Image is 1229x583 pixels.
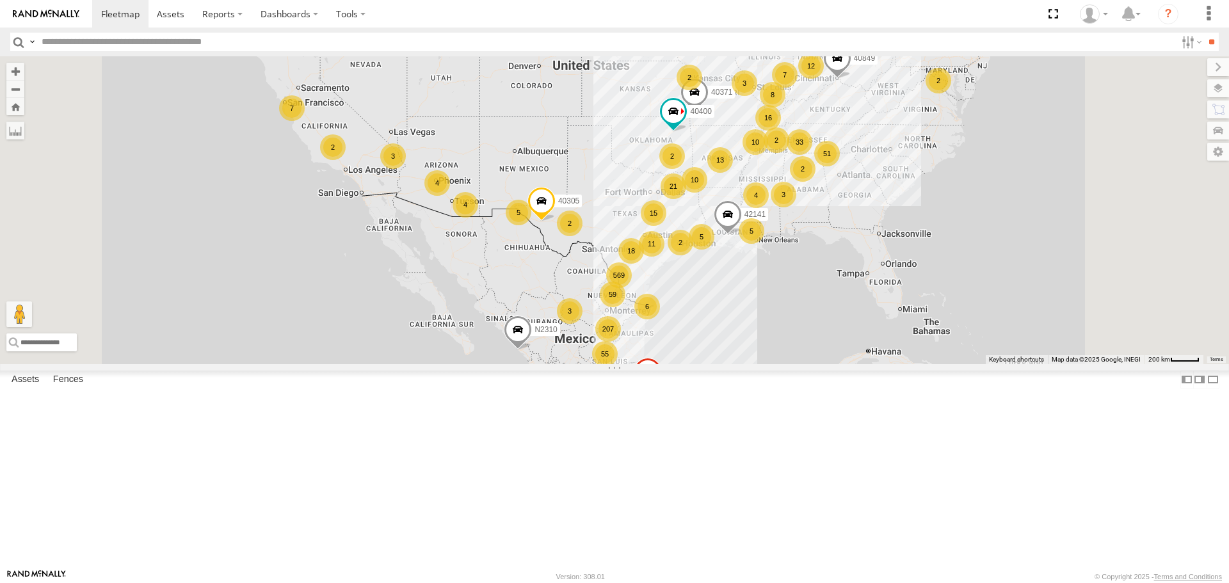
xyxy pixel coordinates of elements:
[1154,573,1222,580] a: Terms and Conditions
[744,211,766,220] span: 42141
[755,105,781,131] div: 16
[1052,356,1141,363] span: Map data ©2025 Google, INEGI
[814,141,840,166] div: 51
[47,371,90,389] label: Fences
[592,341,618,367] div: 55
[320,134,346,160] div: 2
[1210,356,1223,362] a: Terms (opens in new tab)
[557,211,582,236] div: 2
[677,65,702,90] div: 2
[690,108,711,116] span: 40400
[682,167,707,193] div: 10
[764,127,789,153] div: 2
[639,231,664,257] div: 11
[1145,355,1203,364] button: Map Scale: 200 km per 42 pixels
[743,129,768,155] div: 10
[1207,371,1219,389] label: Hide Summary Table
[6,301,32,327] button: Drag Pegman onto the map to open Street View
[557,298,582,324] div: 3
[926,68,951,93] div: 2
[739,218,764,244] div: 5
[711,88,732,97] span: 40371
[641,200,666,226] div: 15
[790,156,815,182] div: 2
[606,262,632,288] div: 569
[279,95,305,121] div: 7
[618,238,644,264] div: 18
[1207,143,1229,161] label: Map Settings
[659,143,685,169] div: 2
[453,192,478,218] div: 4
[424,170,450,196] div: 4
[13,10,79,19] img: rand-logo.svg
[27,33,37,51] label: Search Query
[6,122,24,140] label: Measure
[661,173,686,199] div: 21
[854,54,875,63] span: 40849
[989,355,1044,364] button: Keyboard shortcuts
[1177,33,1204,51] label: Search Filter Options
[7,570,66,583] a: Visit our Website
[668,230,693,255] div: 2
[1180,371,1193,389] label: Dock Summary Table to the Left
[595,316,621,342] div: 207
[380,143,406,169] div: 3
[707,147,733,173] div: 13
[732,70,757,96] div: 3
[6,98,24,115] button: Zoom Home
[5,371,45,389] label: Assets
[634,294,660,319] div: 6
[6,63,24,80] button: Zoom in
[689,224,714,250] div: 5
[743,182,769,208] div: 4
[772,62,798,88] div: 7
[1148,356,1170,363] span: 200 km
[600,282,625,307] div: 59
[1158,4,1178,24] i: ?
[534,326,557,335] span: N2310
[760,82,785,108] div: 8
[558,197,579,206] span: 40305
[787,129,812,155] div: 33
[771,182,796,207] div: 3
[6,80,24,98] button: Zoom out
[798,53,824,79] div: 12
[506,200,531,225] div: 5
[1095,573,1222,580] div: © Copyright 2025 -
[1075,4,1113,24] div: Adolfo Benavides
[1193,371,1206,389] label: Dock Summary Table to the Right
[556,573,605,580] div: Version: 308.01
